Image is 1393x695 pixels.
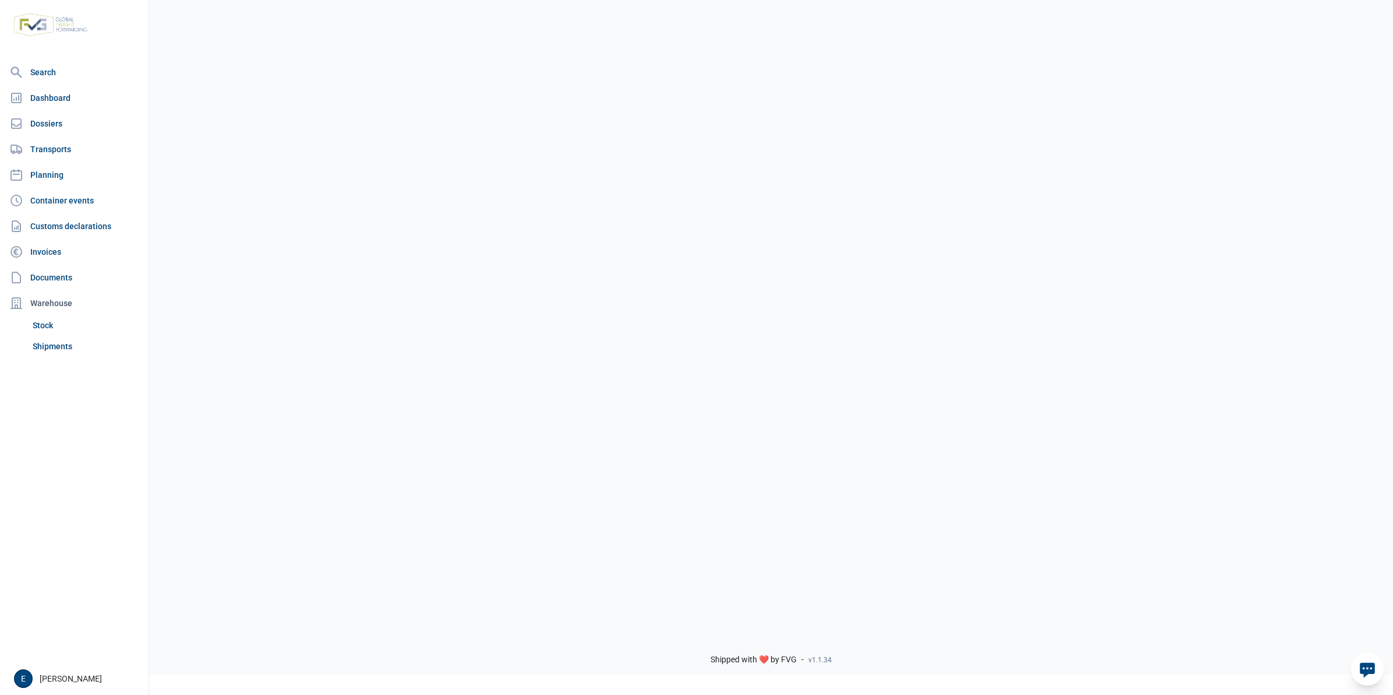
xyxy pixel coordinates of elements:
[5,266,144,289] a: Documents
[14,669,142,688] div: [PERSON_NAME]
[14,669,33,688] button: E
[9,9,92,41] img: FVG - Global freight forwarding
[28,315,144,336] a: Stock
[5,215,144,238] a: Customs declarations
[5,163,144,187] a: Planning
[808,655,832,665] span: v1.1.34
[5,189,144,212] a: Container events
[5,138,144,161] a: Transports
[710,655,797,665] span: Shipped with ❤️ by FVG
[5,292,144,315] div: Warehouse
[5,61,144,84] a: Search
[5,86,144,110] a: Dashboard
[5,112,144,135] a: Dossiers
[801,655,804,665] span: -
[28,336,144,357] a: Shipments
[5,240,144,264] a: Invoices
